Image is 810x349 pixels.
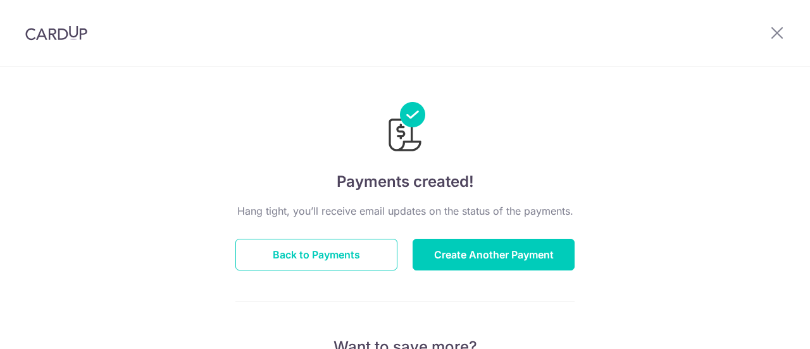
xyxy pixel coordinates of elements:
h4: Payments created! [235,170,575,193]
img: CardUp [25,25,87,41]
p: Hang tight, you’ll receive email updates on the status of the payments. [235,203,575,219]
img: Payments [385,102,425,155]
button: Create Another Payment [413,239,575,270]
button: Back to Payments [235,239,397,270]
iframe: Opens a widget where you can find more information [729,311,797,343]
